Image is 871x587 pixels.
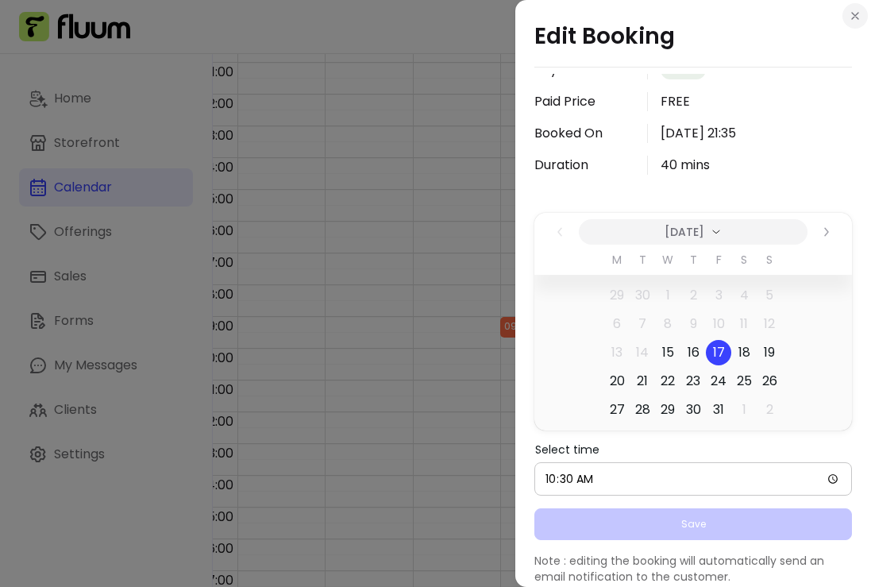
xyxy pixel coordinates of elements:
span: 25 [737,372,752,391]
span: 16 [688,343,699,362]
span: S [766,252,773,268]
input: Select time [545,470,842,488]
span: Saturday 25 October 2025 [731,369,757,394]
button: Next [814,219,839,245]
span: Tuesday 7 October 2025 [630,311,655,337]
span: Tuesday 28 October 2025 [630,397,655,423]
span: 31 [713,400,724,419]
span: 11 [740,315,748,334]
span: Friday 31 October 2025 [706,397,731,423]
span: Thursday 30 October 2025 [680,397,706,423]
div: [DATE] 21:35 [647,124,852,143]
span: Tuesday 14 October 2025 [630,340,655,365]
span: S [741,252,747,268]
div: October 2025 [534,213,852,431]
p: Booked On [534,124,634,143]
span: 7 [638,315,646,334]
span: F [716,252,722,268]
span: Sunday 26 October 2025 [757,369,782,394]
span: 2 [766,400,773,419]
span: Saturday 18 October 2025 [731,340,757,365]
span: 10 [713,315,725,334]
span: 14 [636,343,649,362]
span: 4 [740,286,749,305]
span: Sunday 19 October 2025 [757,340,782,365]
span: 9 [690,315,697,334]
span: Sunday 5 October 2025 [757,283,782,308]
span: 13 [611,343,622,362]
span: Thursday 2 October 2025 [680,283,706,308]
button: switch to year and month view [579,219,807,245]
span: 20 [610,372,625,391]
span: [DATE] [665,224,704,240]
span: 19 [764,343,775,362]
span: Saturday 4 October 2025 [731,283,757,308]
span: Wednesday 22 October 2025 [655,369,680,394]
span: 3 [715,286,723,305]
span: Today, Wednesday 15 October 2025, First available date [655,340,680,365]
span: 15 [662,343,674,362]
span: 5 [765,286,773,305]
span: T [639,252,646,268]
span: 24 [711,372,726,391]
span: 2 [690,286,697,305]
span: 1 [666,286,670,305]
span: Sunday 2 November 2025 [757,397,782,423]
span: Thursday 9 October 2025 [680,311,706,337]
span: Monday 13 October 2025 [604,340,630,365]
span: Wednesday 8 October 2025 [655,311,680,337]
span: Monday 6 October 2025 [604,311,630,337]
span: 18 [738,343,750,362]
span: 22 [661,372,675,391]
span: 12 [764,315,775,334]
h1: Edit Booking [534,6,852,68]
div: 40 mins [647,156,852,175]
span: 29 [610,286,624,305]
span: Monday 20 October 2025 [604,369,630,394]
span: T [690,252,697,268]
span: Wednesday 1 October 2025 [655,283,680,308]
span: 21 [637,372,648,391]
span: Tuesday 21 October 2025 [630,369,655,394]
span: Thursday 16 October 2025 [680,340,706,365]
span: Monday 29 September 2025 [604,283,630,308]
table: October 2025 [534,251,852,424]
span: 27 [610,400,625,419]
span: Sunday 12 October 2025 [757,311,782,337]
span: 26 [762,372,777,391]
span: 8 [664,315,672,334]
span: Tuesday 30 September 2025 [630,283,655,308]
span: 23 [686,372,700,391]
span: 29 [661,400,675,419]
span: Saturday 1 November 2025 [731,397,757,423]
span: 17 [713,343,725,362]
span: 30 [686,400,701,419]
span: Friday 17 October 2025 selected [706,340,731,365]
span: M [612,252,622,268]
span: W [662,252,673,268]
span: Friday 24 October 2025 [706,369,731,394]
span: Saturday 11 October 2025 [731,311,757,337]
span: 6 [613,315,621,334]
div: FREE [647,92,852,111]
span: Friday 3 October 2025 [706,283,731,308]
span: Friday 10 October 2025 [706,311,731,337]
span: 28 [635,400,650,419]
span: Wednesday 29 October 2025 [655,397,680,423]
span: 30 [635,286,650,305]
p: Note : editing the booking will automatically send an email notification to the customer. [534,553,852,585]
p: Paid Price [534,92,634,111]
span: Select time [535,442,599,458]
span: Thursday 23 October 2025 [680,369,706,394]
span: 1 [742,400,746,419]
span: Monday 27 October 2025 [604,397,630,423]
button: Close [842,3,868,29]
p: Duration [534,156,634,175]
